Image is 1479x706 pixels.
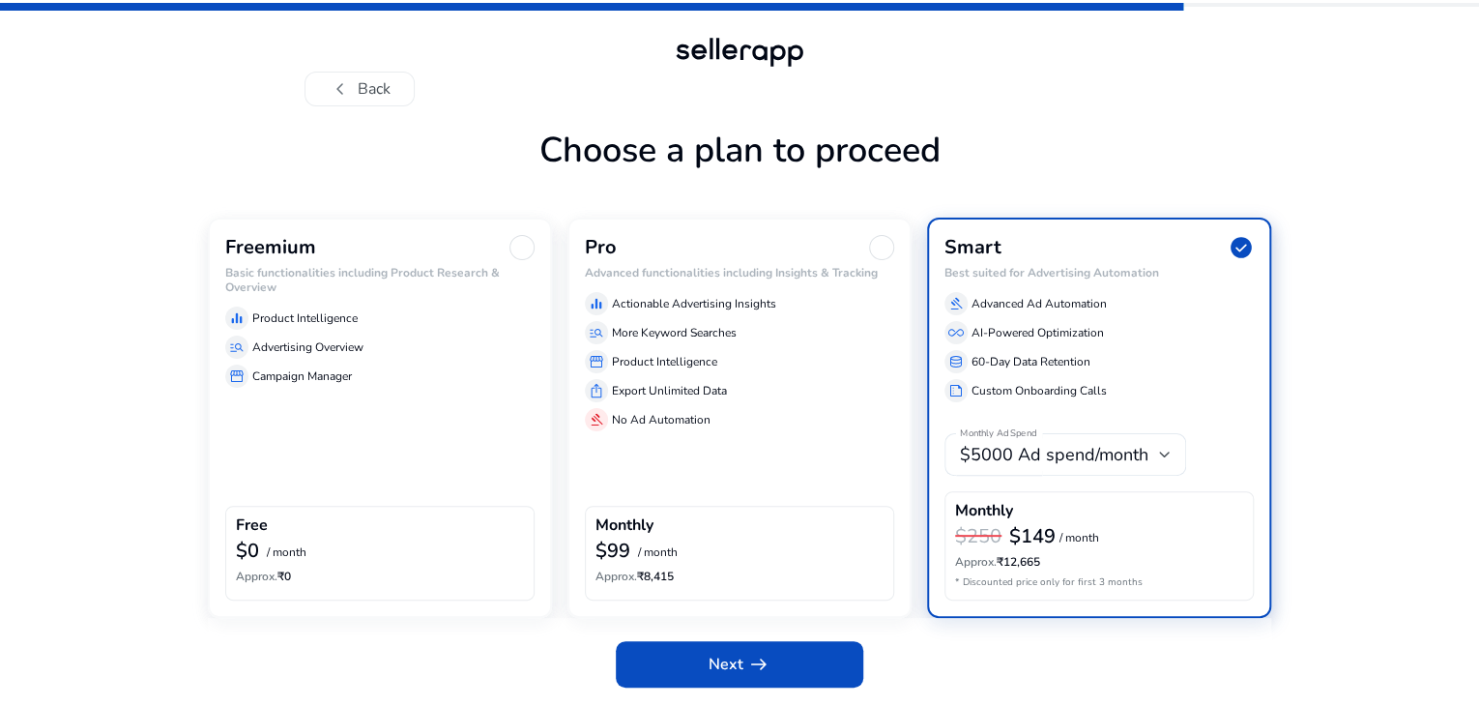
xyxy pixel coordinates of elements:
[955,502,1013,520] h4: Monthly
[955,575,1243,590] p: * Discounted price only for first 3 months
[616,641,863,688] button: Nextarrow_right_alt
[229,339,245,355] span: manage_search
[267,546,306,559] p: / month
[236,570,524,583] h6: ₹0
[960,427,1036,441] mat-label: Monthly Ad Spend
[612,411,710,428] p: No Ad Automation
[329,77,352,101] span: chevron_left
[225,266,535,294] h6: Basic functionalities including Product Research & Overview
[229,368,245,384] span: storefront
[252,309,358,327] p: Product Intelligence
[747,653,770,676] span: arrow_right_alt
[236,516,268,535] h4: Free
[236,569,277,584] span: Approx.
[955,525,1001,548] h3: $250
[955,555,1243,569] h6: ₹12,665
[960,443,1148,466] span: $5000 Ad spend/month
[589,383,604,398] span: ios_share
[208,130,1271,218] h1: Choose a plan to proceed
[585,236,617,259] h3: Pro
[595,569,637,584] span: Approx.
[1059,532,1099,544] p: / month
[955,554,997,570] span: Approx.
[595,570,884,583] h6: ₹8,415
[589,354,604,369] span: storefront
[971,295,1107,312] p: Advanced Ad Automation
[612,295,776,312] p: Actionable Advertising Insights
[612,353,717,370] p: Product Intelligence
[971,353,1090,370] p: 60-Day Data Retention
[1229,235,1254,260] span: check_circle
[948,325,964,340] span: all_inclusive
[612,324,737,341] p: More Keyword Searches
[638,546,678,559] p: / month
[944,236,1001,259] h3: Smart
[229,310,245,326] span: equalizer
[589,296,604,311] span: equalizer
[948,354,964,369] span: database
[589,412,604,427] span: gavel
[1009,523,1056,549] b: $149
[948,296,964,311] span: gavel
[585,266,894,279] h6: Advanced functionalities including Insights & Tracking
[589,325,604,340] span: manage_search
[948,383,964,398] span: summarize
[971,324,1104,341] p: AI-Powered Optimization
[595,538,630,564] b: $99
[612,382,727,399] p: Export Unlimited Data
[225,236,316,259] h3: Freemium
[971,382,1107,399] p: Custom Onboarding Calls
[595,516,653,535] h4: Monthly
[709,653,770,676] span: Next
[252,338,363,356] p: Advertising Overview
[304,72,415,106] button: chevron_leftBack
[944,266,1254,279] h6: Best suited for Advertising Automation
[252,368,352,385] p: Campaign Manager
[236,538,259,564] b: $0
